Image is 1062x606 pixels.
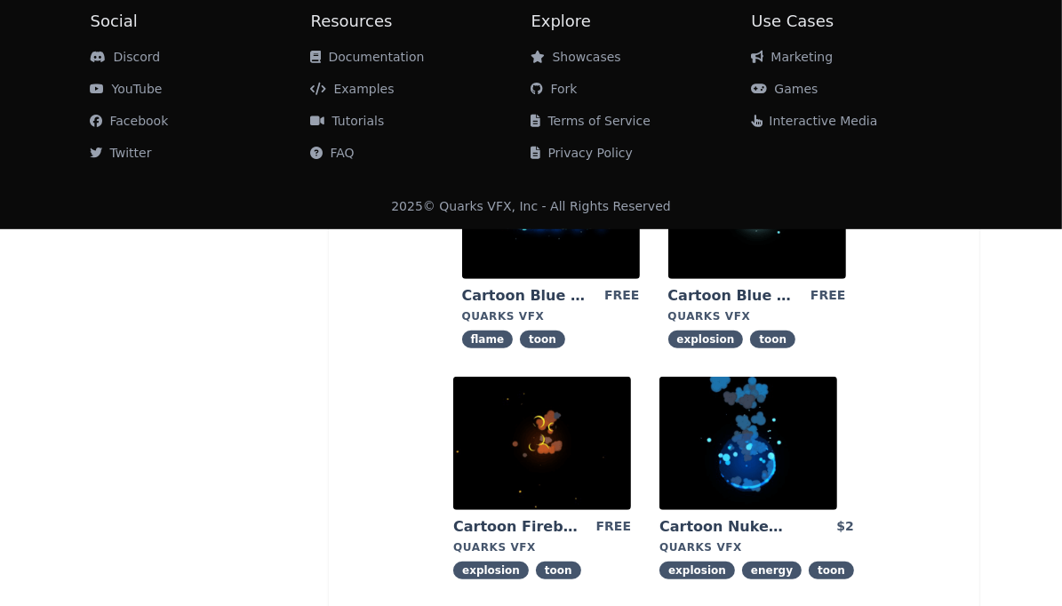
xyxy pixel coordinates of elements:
a: YouTube [91,82,163,96]
a: Tutorials [311,114,385,128]
span: toon [520,331,565,348]
div: Quarks VFX [668,309,846,323]
a: Examples [311,82,395,96]
span: explosion [453,562,529,579]
div: 2025 © Quarks VFX, Inc - All Rights Reserved [391,197,671,215]
div: $2 [836,517,853,537]
a: Terms of Service [531,114,651,128]
span: explosion [659,562,735,579]
h2: Social [91,9,311,34]
a: Privacy Policy [531,146,633,160]
div: Quarks VFX [453,540,631,554]
span: toon [536,562,581,579]
h2: Use Cases [752,9,972,34]
a: Interactive Media [752,114,878,128]
a: Cartoon Blue Gas Explosion [668,286,796,306]
h2: Explore [531,9,752,34]
span: toon [809,562,854,579]
a: Games [752,82,818,96]
h2: Resources [311,9,531,34]
a: Discord [91,50,161,64]
a: Marketing [752,50,834,64]
a: Twitter [91,146,152,160]
img: imgAlt [659,377,837,510]
div: FREE [810,286,845,306]
a: Documentation [311,50,425,64]
span: flame [462,331,514,348]
a: FAQ [311,146,355,160]
span: explosion [668,331,744,348]
a: Showcases [531,50,621,64]
a: Fork [531,82,578,96]
a: Cartoon Blue Flamethrower [462,286,590,306]
span: toon [750,331,795,348]
span: energy [742,562,802,579]
div: FREE [596,517,631,537]
div: Quarks VFX [659,540,854,554]
a: Cartoon Nuke Energy Explosion [659,517,787,537]
div: FREE [604,286,639,306]
a: Cartoon Fireball Explosion [453,517,581,537]
div: Quarks VFX [462,309,640,323]
img: imgAlt [453,377,631,510]
a: Facebook [91,114,169,128]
